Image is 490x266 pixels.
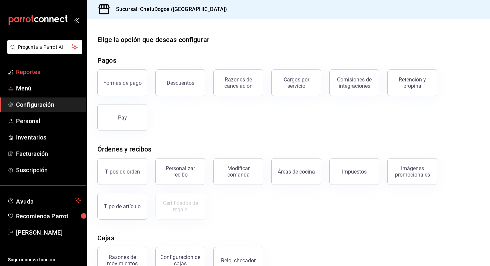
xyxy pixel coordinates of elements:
[334,76,375,89] div: Comisiones de integraciones
[118,114,127,121] div: Pay
[16,196,72,204] span: Ayuda
[97,104,147,131] button: Pay
[16,166,81,175] span: Suscripción
[155,193,205,220] button: Certificados de regalo
[271,158,321,185] button: Áreas de cocina
[221,257,256,264] div: Reloj checador
[16,133,81,142] span: Inventarios
[167,80,194,86] div: Descuentos
[155,69,205,96] button: Descuentos
[16,116,81,125] span: Personal
[16,149,81,158] span: Facturación
[97,69,147,96] button: Formas de pago
[276,76,317,89] div: Cargos por servicio
[97,144,151,154] div: Órdenes y recibos
[160,200,201,213] div: Certificados de regalo
[213,69,263,96] button: Razones de cancelación
[218,76,259,89] div: Razones de cancelación
[271,69,321,96] button: Cargos por servicio
[97,233,114,243] div: Cajas
[155,158,205,185] button: Personalizar recibo
[97,55,116,65] div: Pagos
[278,169,315,175] div: Áreas de cocina
[104,203,141,210] div: Tipo de artículo
[105,169,140,175] div: Tipos de orden
[218,165,259,178] div: Modificar comanda
[111,5,227,13] h3: Sucursal: ChetuDogos ([GEOGRAPHIC_DATA])
[160,165,201,178] div: Personalizar recibo
[16,212,81,221] span: Recomienda Parrot
[387,158,437,185] button: Imágenes promocionales
[392,165,433,178] div: Imágenes promocionales
[5,48,82,55] a: Pregunta a Parrot AI
[97,158,147,185] button: Tipos de orden
[329,158,379,185] button: Impuestos
[16,67,81,76] span: Reportes
[387,69,437,96] button: Retención y propina
[329,69,379,96] button: Comisiones de integraciones
[7,40,82,54] button: Pregunta a Parrot AI
[16,228,81,237] span: [PERSON_NAME]
[392,76,433,89] div: Retención y propina
[103,80,142,86] div: Formas de pago
[18,44,72,51] span: Pregunta a Parrot AI
[8,256,81,263] span: Sugerir nueva función
[213,158,263,185] button: Modificar comanda
[16,100,81,109] span: Configuración
[97,35,209,45] div: Elige la opción que deseas configurar
[97,193,147,220] button: Tipo de artículo
[16,84,81,93] span: Menú
[73,17,79,23] button: open_drawer_menu
[342,169,367,175] div: Impuestos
